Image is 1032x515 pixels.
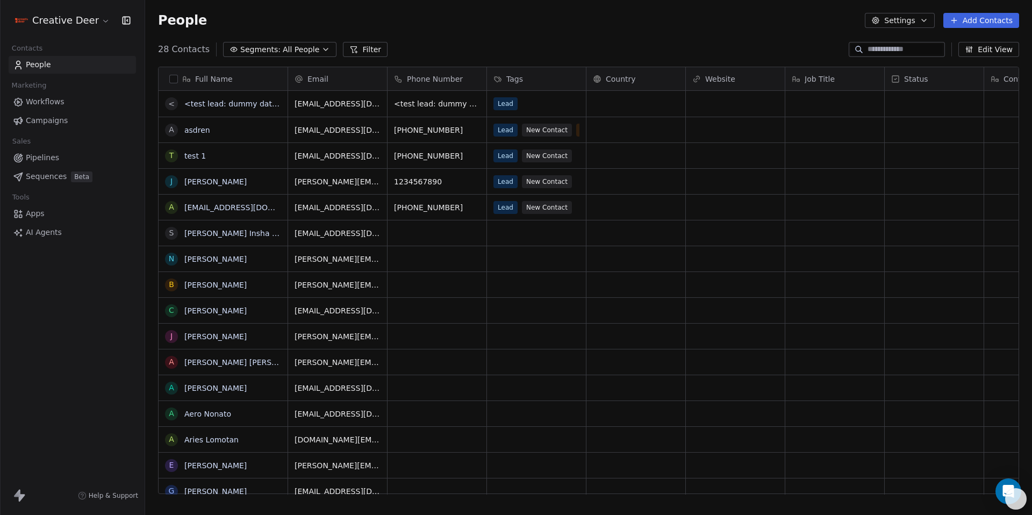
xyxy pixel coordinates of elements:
a: [PERSON_NAME] [184,177,247,186]
div: Country [586,67,685,90]
a: <test lead: dummy data for first_name> [184,99,338,108]
span: New Contact [522,201,572,214]
span: All People [283,44,319,55]
span: Apps [26,208,45,219]
span: [EMAIL_ADDRESS][DOMAIN_NAME] [295,125,381,135]
span: [EMAIL_ADDRESS][DOMAIN_NAME] [295,202,381,213]
span: People [158,12,207,28]
div: N [169,253,174,264]
span: Segments: [240,44,281,55]
span: [PHONE_NUMBER] [394,151,480,161]
a: Campaigns [9,112,136,130]
a: SequencesBeta [9,168,136,185]
span: Workflows [26,96,64,108]
div: Full Name [159,67,288,90]
div: E [169,460,174,471]
div: Website [686,67,785,90]
div: a [169,124,174,135]
span: New Contact [522,124,572,137]
span: Lead [493,149,518,162]
span: Marketing [7,77,51,94]
span: [PHONE_NUMBER] [394,125,480,135]
a: [PERSON_NAME] Insha [PERSON_NAME] [184,229,334,238]
a: [PERSON_NAME] [184,255,247,263]
button: Creative Deer [13,11,112,30]
span: Job Title [805,74,835,84]
div: A [169,382,174,394]
span: [EMAIL_ADDRESS][DOMAIN_NAME] [295,98,381,109]
a: Pipelines [9,149,136,167]
span: [PHONE_NUMBER] [394,202,480,213]
div: Open Intercom Messenger [995,478,1021,504]
span: Website [705,74,735,84]
a: [PERSON_NAME] [184,332,247,341]
span: 1234567890 [394,176,480,187]
span: Full Name [195,74,233,84]
a: asdren [184,126,210,134]
div: a [169,202,174,213]
div: Tags [487,67,586,90]
span: Help & Support [89,491,138,500]
a: Workflows [9,93,136,111]
span: Phone Number [407,74,463,84]
div: J [170,331,173,342]
a: AI Agents [9,224,136,241]
span: Lead [493,201,518,214]
div: grid [159,91,288,495]
div: Job Title [785,67,884,90]
span: [EMAIL_ADDRESS][DOMAIN_NAME] [295,151,381,161]
div: B [169,279,174,290]
a: [PERSON_NAME] [184,306,247,315]
span: Email [307,74,328,84]
button: Add Contacts [943,13,1019,28]
span: Contacts [7,40,47,56]
span: [PERSON_NAME][EMAIL_ADDRESS][DOMAIN_NAME] [295,460,381,471]
a: Aero Nonato [184,410,231,418]
span: Lead [493,97,518,110]
button: Filter [343,42,388,57]
span: Lead [493,124,518,137]
span: Tags [506,74,523,84]
a: People [9,56,136,74]
a: [PERSON_NAME] [PERSON_NAME] [184,358,312,367]
span: Pipelines [26,152,59,163]
span: AI Agents [26,227,62,238]
a: [EMAIL_ADDRESS][DOMAIN_NAME] [184,203,316,212]
div: A [169,434,174,445]
div: t [169,150,174,161]
span: Tools [8,189,34,205]
span: People [26,59,51,70]
button: Settings [865,13,934,28]
div: Status [885,67,984,90]
div: G [169,485,175,497]
span: [EMAIL_ADDRESS][DOMAIN_NAME] [295,305,381,316]
span: Sales [8,133,35,149]
div: C [169,305,174,316]
a: [PERSON_NAME] [184,384,247,392]
span: [EMAIL_ADDRESS][DOMAIN_NAME] [295,383,381,394]
span: <test lead: dummy data for phone_number> [394,98,480,109]
div: < [168,98,175,110]
div: S [169,227,174,239]
span: [DOMAIN_NAME][EMAIL_ADDRESS][DOMAIN_NAME] [295,434,381,445]
div: A [169,356,174,368]
span: Status [904,74,928,84]
img: Logo%20CD1.pdf%20(1).png [15,14,28,27]
span: New Contact [522,175,572,188]
button: Edit View [958,42,1019,57]
span: VIP [576,124,595,137]
a: test 1 [184,152,206,160]
div: J [170,176,173,187]
span: [PERSON_NAME][EMAIL_ADDRESS][DOMAIN_NAME] [295,331,381,342]
a: Aries Lomotan [184,435,239,444]
span: Country [606,74,636,84]
div: Phone Number [388,67,486,90]
a: [PERSON_NAME] [184,281,247,289]
span: [PERSON_NAME][EMAIL_ADDRESS][PERSON_NAME][DOMAIN_NAME] [295,280,381,290]
span: [EMAIL_ADDRESS][DOMAIN_NAME] [295,486,381,497]
span: [PERSON_NAME][EMAIL_ADDRESS][PERSON_NAME][DOMAIN_NAME] [295,254,381,264]
a: [PERSON_NAME] [184,461,247,470]
span: [PERSON_NAME][EMAIL_ADDRESS][PERSON_NAME][DOMAIN_NAME] [295,176,381,187]
span: [PERSON_NAME][EMAIL_ADDRESS][DOMAIN_NAME] [295,357,381,368]
span: New Contact [522,149,572,162]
